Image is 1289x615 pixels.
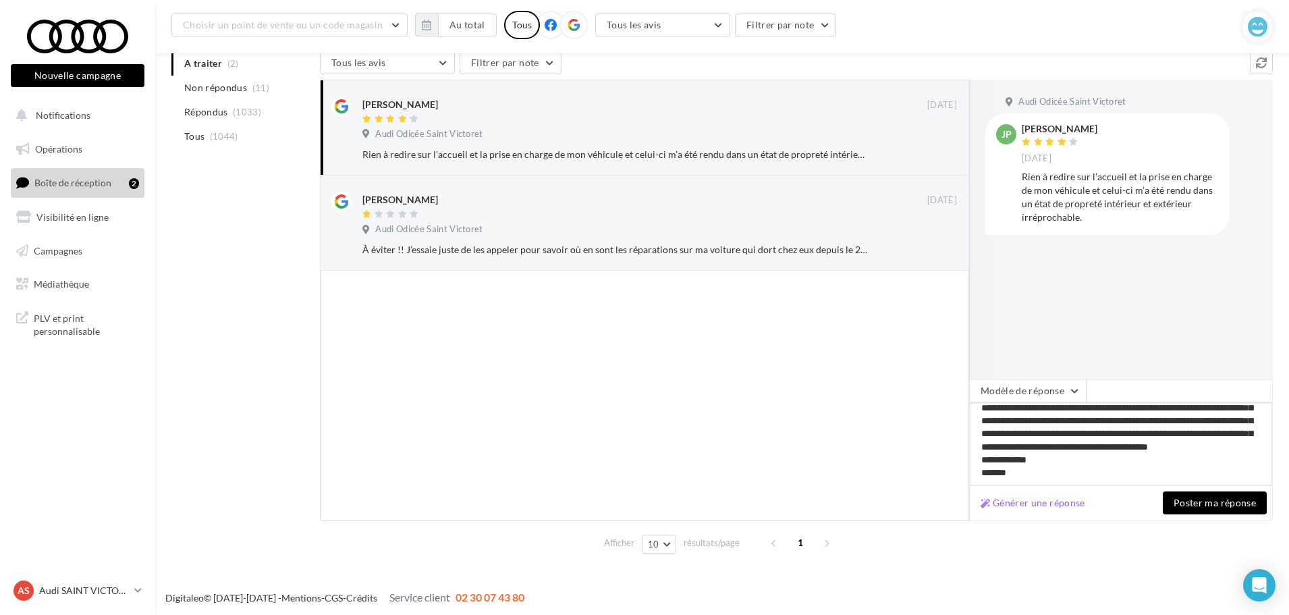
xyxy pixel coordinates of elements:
[927,194,957,207] span: [DATE]
[975,495,1091,511] button: Générer une réponse
[210,131,238,142] span: (1044)
[927,99,957,111] span: [DATE]
[375,223,483,236] span: Audi Odicée Saint Victoret
[165,592,524,604] span: © [DATE]-[DATE] - - -
[604,537,634,550] span: Afficher
[1022,153,1051,165] span: [DATE]
[8,237,147,265] a: Campagnes
[362,193,438,207] div: [PERSON_NAME]
[8,304,147,344] a: PLV et print personnalisable
[184,105,228,119] span: Répondus
[325,592,343,604] a: CGS
[39,584,129,597] p: Audi SAINT VICTORET
[1022,170,1219,224] div: Rien à redire sur l’accueil et la prise en charge de mon véhicule et celui-ci m’a été rendu dans ...
[389,591,450,604] span: Service client
[281,592,321,604] a: Mentions
[1163,491,1267,514] button: Poster ma réponse
[331,57,386,68] span: Tous les avis
[320,51,455,74] button: Tous les avis
[460,51,561,74] button: Filtrer par note
[415,14,497,36] button: Au total
[184,130,204,143] span: Tous
[504,11,540,39] div: Tous
[684,537,740,550] span: résultats/page
[362,243,869,257] div: À éviter !! J’essaie juste de les appeler pour savoir où en sont les réparations sur ma voiture q...
[438,14,497,36] button: Au total
[8,135,147,163] a: Opérations
[36,109,90,121] span: Notifications
[129,178,139,189] div: 2
[346,592,377,604] a: Crédits
[34,309,139,338] span: PLV et print personnalisable
[165,592,204,604] a: Digitaleo
[1243,569,1276,601] div: Open Intercom Messenger
[34,278,89,290] span: Médiathèque
[11,64,144,87] button: Nouvelle campagne
[36,211,109,223] span: Visibilité en ligne
[34,244,82,256] span: Campagnes
[11,578,144,604] a: AS Audi SAINT VICTORET
[8,101,142,130] button: Notifications
[171,14,408,36] button: Choisir un point de vente ou un code magasin
[233,107,261,117] span: (1033)
[1018,96,1126,108] span: Audi Odicée Saint Victoret
[8,168,147,197] a: Boîte de réception2
[595,14,730,36] button: Tous les avis
[735,14,837,36] button: Filtrer par note
[969,379,1087,402] button: Modèle de réponse
[252,82,269,93] span: (11)
[18,584,30,597] span: AS
[790,532,811,554] span: 1
[375,128,483,140] span: Audi Odicée Saint Victoret
[362,148,869,161] div: Rien à redire sur l’accueil et la prise en charge de mon véhicule et celui-ci m’a été rendu dans ...
[1002,128,1012,141] span: JP
[183,19,383,30] span: Choisir un point de vente ou un code magasin
[642,535,676,554] button: 10
[184,81,247,95] span: Non répondus
[362,98,438,111] div: [PERSON_NAME]
[35,143,82,155] span: Opérations
[1022,124,1097,134] div: [PERSON_NAME]
[648,539,659,550] span: 10
[8,270,147,298] a: Médiathèque
[607,19,661,30] span: Tous les avis
[34,177,111,188] span: Boîte de réception
[8,203,147,232] a: Visibilité en ligne
[456,591,524,604] span: 02 30 07 43 80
